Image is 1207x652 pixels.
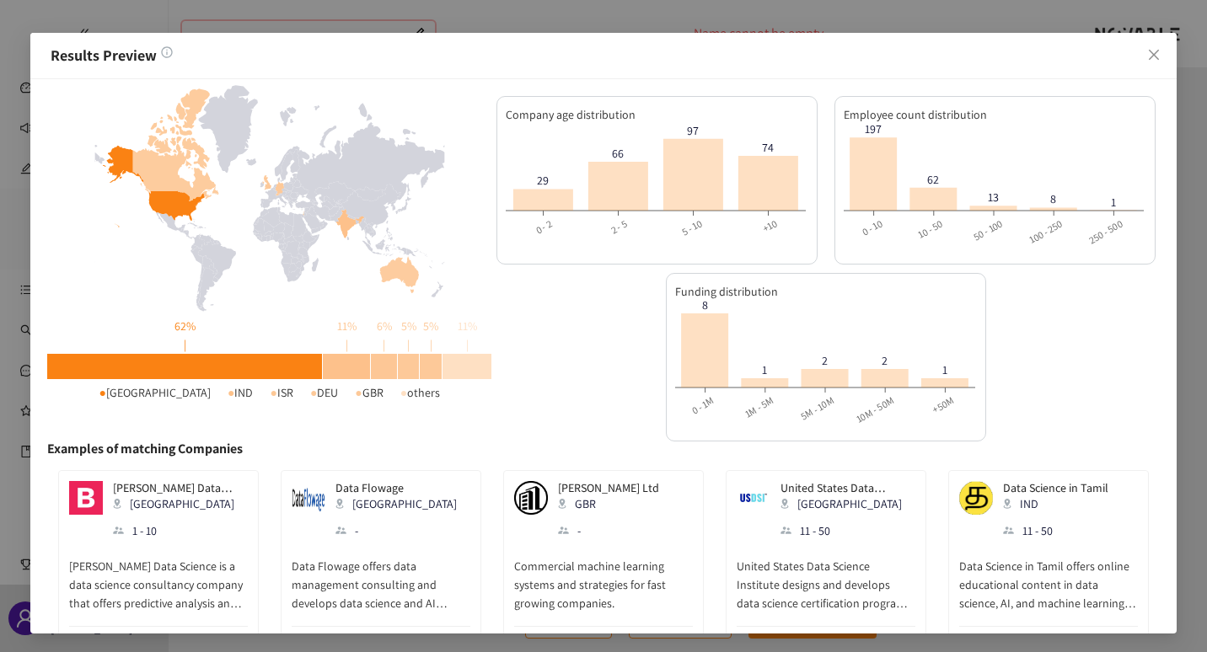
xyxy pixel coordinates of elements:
div: 11 % [323,317,371,335]
button: Close [1131,33,1177,78]
span: 11 - 50 [1022,521,1053,540]
div: Funding distribution [675,282,977,301]
span: others [407,383,440,402]
tspan: 8 [702,297,708,313]
div: | [323,335,371,354]
tspan: 2 [882,353,888,368]
span: ISR [277,383,293,402]
div: ● [400,383,407,402]
span: - [355,521,358,540]
text: 250 - 500 [1086,216,1125,246]
div: | [371,335,398,354]
p: [PERSON_NAME] Ltd [558,481,690,494]
div: [GEOGRAPHIC_DATA] [113,494,234,513]
tspan: 1 [1111,194,1116,209]
iframe: Chat Widget [1123,571,1207,652]
text: 0 - 10 [861,216,885,238]
span: 1 - 10 [132,521,157,540]
img: Snapshot of the Company's website [514,481,548,515]
text: 0 - 2 [534,216,555,236]
tspan: 29 [538,173,550,188]
img: Snapshot of the Company's website [69,481,103,515]
div: [GEOGRAPHIC_DATA] [781,494,902,513]
div: 6 % [371,317,398,335]
text: +10 [760,216,779,234]
div: IND [1003,494,1070,513]
tspan: 8 [1051,191,1057,206]
div: GBR [558,494,625,513]
p: Data Flowage offers data management consulting and develops data science and AI solutions. [292,540,470,612]
text: 1M - 5M [743,393,776,420]
div: | [47,335,323,354]
span: GBR [362,383,384,402]
p: United States Data Science Institute [781,481,913,494]
p: Data Science in Tamil [1003,481,1135,494]
div: ● [270,383,276,402]
p: Examples of matching Companies [47,441,1160,457]
div: | [398,335,420,354]
span: IND [234,383,253,402]
text: 5 - 10 [680,216,705,238]
tspan: 74 [763,140,775,155]
text: 10M - 50M [854,393,896,425]
p: Data Science in Tamil offers online educational content in data science, AI, and machine learning... [959,540,1138,612]
p: United States Data Science Institute designs and develops data science certification programs for... [737,540,915,612]
img: Snapshot of the Company's website [737,481,770,515]
text: 50 - 100 [972,216,1006,243]
div: ● [99,383,105,402]
div: 5 % [420,317,442,335]
span: DEU [317,383,338,402]
div: Employee count distribution [844,105,1145,124]
tspan: 66 [613,146,625,161]
div: ● [355,383,362,402]
div: 5 % [398,317,420,335]
div: [GEOGRAPHIC_DATA] [335,494,457,513]
text: 0 - 1M [689,393,716,416]
tspan: 197 [866,121,882,136]
span: [GEOGRAPHIC_DATA] [106,383,211,402]
text: 10 - 50 [916,216,945,240]
img: Snapshot of the Company's website [292,481,325,515]
div: ● [228,383,234,402]
p: Results Preview [51,46,1156,65]
p: Data Flowage [335,481,468,494]
tspan: 1 [942,362,947,377]
text: 2 - 5 [609,216,630,236]
div: ● [310,383,317,402]
tspan: 13 [989,190,1000,205]
tspan: 1 [762,362,767,377]
div: Company age distribution [506,105,807,124]
p: Bennett Data Science is a data science consultancy company that offers predictive analysis and ma... [69,540,248,612]
text: +50M [930,393,956,415]
tspan: 97 [688,122,700,137]
p: [PERSON_NAME] Data Science [113,481,245,494]
div: 11 % [443,317,492,335]
text: 100 - 250 [1027,216,1065,245]
div: | [420,335,442,354]
div: | [443,335,492,354]
span: 11 - 50 [800,521,830,540]
span: - [577,521,581,540]
span: close [1147,48,1161,61]
text: 5M - 10M [798,393,836,422]
tspan: 2 [822,353,828,368]
tspan: 62 [928,171,940,186]
div: 62 % [47,317,323,335]
img: Snapshot of the Company's website [959,481,993,515]
p: Commercial machine learning systems and strategies for fast growing companies. [514,540,693,612]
